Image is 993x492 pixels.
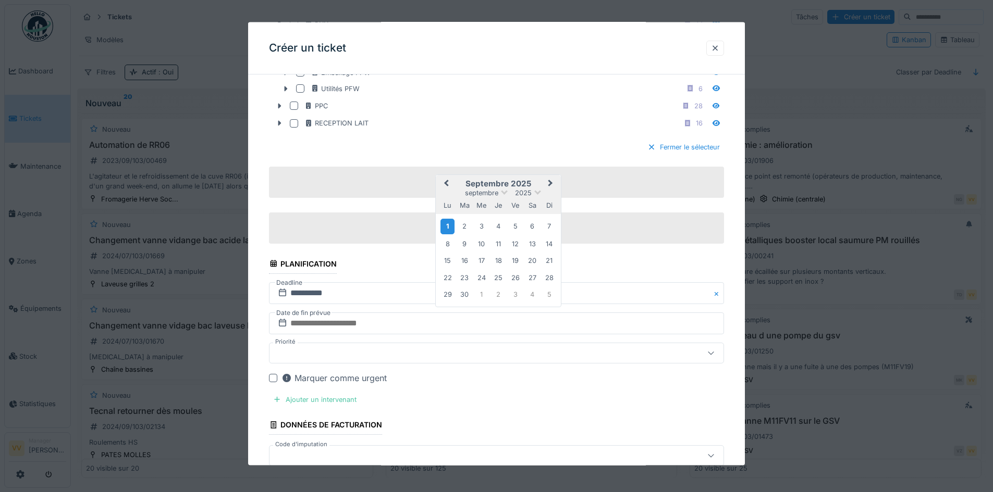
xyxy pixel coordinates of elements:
div: Choose samedi 27 septembre 2025 [525,270,540,284]
div: Choose vendredi 5 septembre 2025 [508,219,522,233]
div: samedi [525,198,540,212]
div: RECEPTION LAIT [304,118,369,128]
div: Choose lundi 8 septembre 2025 [440,236,455,250]
div: Choose jeudi 11 septembre 2025 [492,236,506,250]
div: Choose mardi 9 septembre 2025 [458,236,472,250]
div: lundi [440,198,455,212]
div: Ajouter un intervenant [269,392,361,406]
div: Choose dimanche 7 septembre 2025 [542,219,556,233]
h3: Créer un ticket [269,42,346,55]
div: Emballage PFW [311,67,371,77]
button: Next Month [543,175,560,192]
label: Code d'imputation [273,440,329,449]
div: Choose lundi 22 septembre 2025 [440,270,455,284]
div: Choose vendredi 3 octobre 2025 [508,287,522,301]
div: Choose dimanche 21 septembre 2025 [542,254,556,268]
div: Choose samedi 4 octobre 2025 [525,287,540,301]
div: Choose mardi 2 septembre 2025 [458,219,472,233]
div: Choose mercredi 24 septembre 2025 [474,270,488,284]
span: 2025 [515,188,532,196]
div: Choose dimanche 14 septembre 2025 [542,236,556,250]
div: Choose mercredi 10 septembre 2025 [474,236,488,250]
div: Données de facturation [269,417,382,434]
div: Choose samedi 6 septembre 2025 [525,219,540,233]
div: Choose jeudi 18 septembre 2025 [492,254,506,268]
div: Choose lundi 29 septembre 2025 [440,287,455,301]
div: mardi [458,198,472,212]
label: Date de fin prévue [275,307,332,318]
div: 16 [696,118,703,128]
div: Choose mardi 30 septembre 2025 [458,287,472,301]
div: Choose mercredi 3 septembre 2025 [474,219,488,233]
div: PPC [304,100,328,110]
h2: septembre 2025 [436,179,561,188]
button: Previous Month [437,175,453,192]
div: Choose mardi 16 septembre 2025 [458,254,472,268]
div: Choose lundi 1 septembre 2025 [440,219,455,234]
div: Choose samedi 13 septembre 2025 [525,236,540,250]
div: vendredi [508,198,522,212]
div: Planification [269,256,337,273]
label: Priorité [273,337,298,346]
div: Fermer le sélecteur [643,140,724,154]
div: jeudi [492,198,506,212]
label: Deadline [275,276,303,288]
div: Marquer comme urgent [281,371,387,384]
div: Choose vendredi 12 septembre 2025 [508,236,522,250]
div: Choose jeudi 4 septembre 2025 [492,219,506,233]
div: 28 [694,100,703,110]
div: Choose dimanche 5 octobre 2025 [542,287,556,301]
div: Choose mercredi 1 octobre 2025 [474,287,488,301]
button: Close [713,282,724,304]
div: Choose dimanche 28 septembre 2025 [542,270,556,284]
div: 6 [698,83,703,93]
div: Month septembre, 2025 [439,217,558,302]
div: Choose vendredi 26 septembre 2025 [508,270,522,284]
span: septembre [465,188,498,196]
div: mercredi [474,198,488,212]
div: dimanche [542,198,556,212]
div: Choose samedi 20 septembre 2025 [525,254,540,268]
div: Choose vendredi 19 septembre 2025 [508,254,522,268]
div: Choose jeudi 2 octobre 2025 [492,287,506,301]
div: Choose lundi 15 septembre 2025 [440,254,455,268]
div: Choose mardi 23 septembre 2025 [458,270,472,284]
div: Choose jeudi 25 septembre 2025 [492,270,506,284]
div: Utilités PFW [311,83,360,93]
div: Choose mercredi 17 septembre 2025 [474,254,488,268]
